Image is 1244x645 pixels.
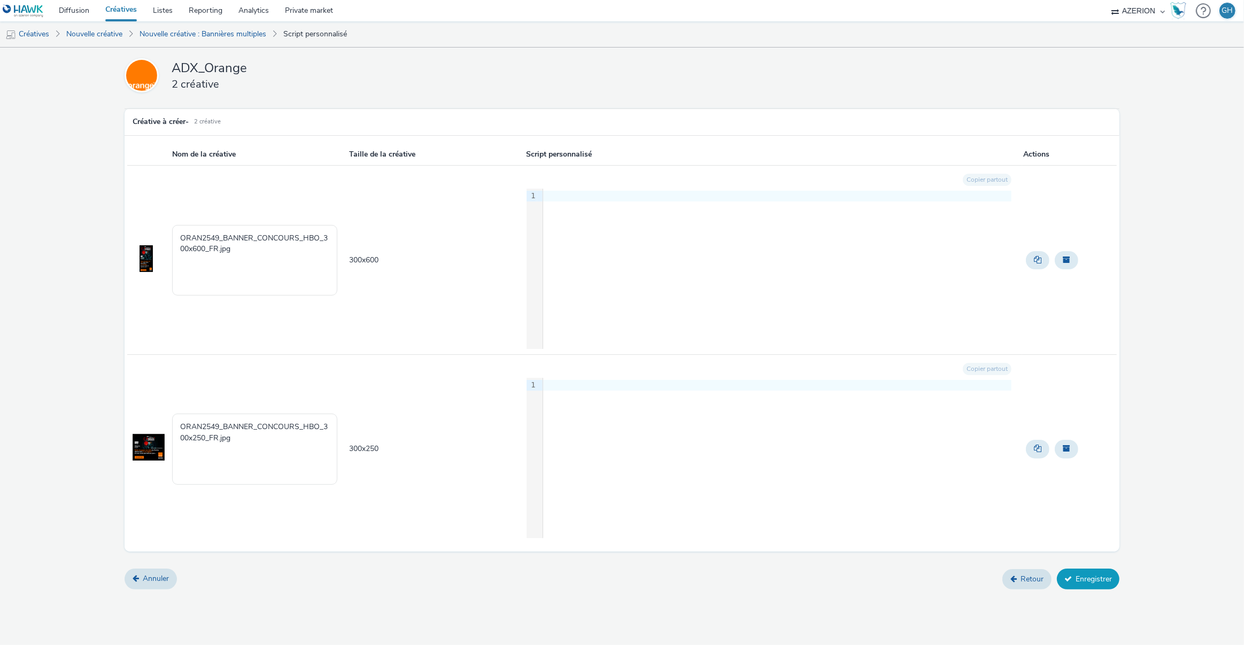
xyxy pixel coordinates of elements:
h2: ADX_Orange [172,59,653,76]
img: mobile [5,29,16,40]
th: Taille de la créative [348,144,525,166]
img: Preview [140,245,153,272]
a: Annuler [125,569,177,589]
div: 1 [527,380,537,391]
img: Hawk Academy [1170,2,1186,19]
img: undefined Logo [3,4,44,18]
a: Script personnalisé [278,21,352,47]
div: 1 [527,191,537,201]
h5: Créative à créer - [133,117,189,127]
button: Copier partout [963,363,1011,375]
h3: 2 créative [172,77,653,91]
a: Nouvelle créative [61,21,128,47]
textarea: ORAN2549_BANNER_CONCOURS_HBO_300x250_FR.jpg [172,414,337,484]
div: Dupliquer [1023,437,1052,461]
th: Nom de la créative [171,144,348,166]
div: Archiver [1052,248,1081,272]
img: Preview [133,434,165,461]
th: Script personnalisé [526,144,1023,166]
span: 300 x 600 [349,255,378,265]
button: Copier partout [963,174,1011,186]
div: GH [1222,3,1233,19]
a: Nouvelle créative : Bannières multiples [134,21,272,47]
th: Actions [1022,144,1117,166]
div: Archiver [1052,437,1081,461]
button: Enregistrer [1057,569,1119,589]
span: 300 x 250 [349,444,378,454]
div: Dupliquer [1023,248,1052,272]
a: Hawk Academy [1170,2,1191,19]
img: ADX_Orange [126,60,157,91]
a: ADX_Orange [125,58,163,92]
small: 2 Créative [194,118,221,126]
textarea: ORAN2549_BANNER_CONCOURS_HBO_300x600_FR.jpg [172,225,337,296]
a: Retour [1002,569,1052,589]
